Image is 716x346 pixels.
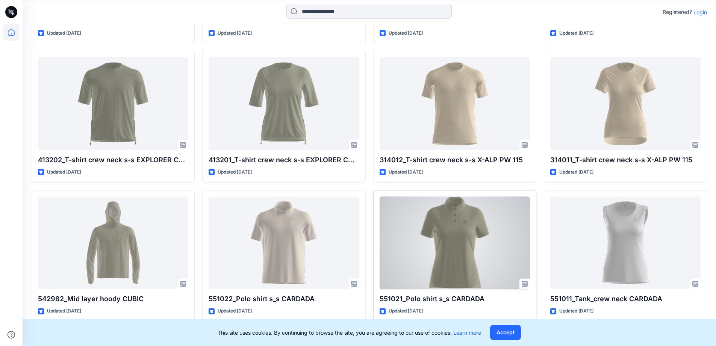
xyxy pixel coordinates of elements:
a: 413201_T-shirt crew neck s-s EXPLORER CARGO [209,57,359,150]
p: Updated [DATE] [389,307,423,315]
p: This site uses cookies. By continuing to browse the site, you are agreeing to our use of cookies. [218,329,481,337]
a: 542982_Mid layer hoody CUBIC [38,197,188,290]
a: 314011_T-shirt crew neck s-s X-ALP PW 115 [550,57,701,150]
p: Updated [DATE] [47,168,81,176]
p: Updated [DATE] [389,168,423,176]
p: 413202_T-shirt crew neck s-s EXPLORER CARGO [38,155,188,165]
a: 551021_Polo shirt s_s CARDADA [380,197,530,290]
p: Updated [DATE] [559,29,593,37]
p: Updated [DATE] [218,307,252,315]
p: Updated [DATE] [559,168,593,176]
p: 551011_Tank_crew neck CARDADA [550,294,701,304]
a: 551022_Polo shirt s_s CARDADA [209,197,359,290]
p: Updated [DATE] [47,29,81,37]
p: Updated [DATE] [47,307,81,315]
p: Updated [DATE] [559,307,593,315]
a: 413202_T-shirt crew neck s-s EXPLORER CARGO [38,57,188,150]
p: 314011_T-shirt crew neck s-s X-ALP PW 115 [550,155,701,165]
p: Registered? [663,8,692,17]
p: Updated [DATE] [218,29,252,37]
button: Accept [490,325,521,340]
a: Learn more [453,329,481,336]
p: 542982_Mid layer hoody CUBIC [38,294,188,304]
p: 551021_Polo shirt s_s CARDADA [380,294,530,304]
a: 314012_T-shirt crew neck s-s X-ALP PW 115 [380,57,530,150]
a: 551011_Tank_crew neck CARDADA [550,197,701,290]
p: Updated [DATE] [218,168,252,176]
p: 314012_T-shirt crew neck s-s X-ALP PW 115 [380,155,530,165]
p: 413201_T-shirt crew neck s-s EXPLORER CARGO [209,155,359,165]
p: Login [693,8,707,16]
p: 551022_Polo shirt s_s CARDADA [209,294,359,304]
p: Updated [DATE] [389,29,423,37]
